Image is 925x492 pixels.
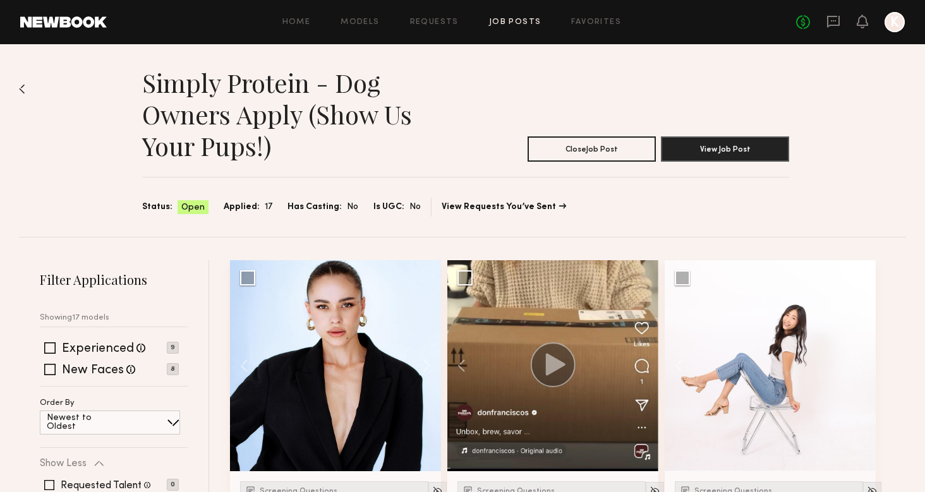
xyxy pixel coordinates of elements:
[167,342,179,354] p: 9
[62,343,134,356] label: Experienced
[410,18,459,27] a: Requests
[409,200,421,214] span: No
[347,200,358,214] span: No
[40,314,109,322] p: Showing 17 models
[489,18,541,27] a: Job Posts
[373,200,404,214] span: Is UGC:
[40,459,87,469] p: Show Less
[142,200,172,214] span: Status:
[40,399,75,407] p: Order By
[341,18,379,27] a: Models
[181,201,205,214] span: Open
[528,136,656,162] button: CloseJob Post
[167,363,179,375] p: 8
[62,364,124,377] label: New Faces
[282,18,311,27] a: Home
[661,136,789,162] button: View Job Post
[47,414,122,431] p: Newest to Oldest
[142,67,466,162] h1: Simply Protein - Dog Owners Apply (Show Us Your Pups!)
[61,481,142,491] label: Requested Talent
[287,200,342,214] span: Has Casting:
[442,203,566,212] a: View Requests You’ve Sent
[40,271,188,288] h2: Filter Applications
[265,200,272,214] span: 17
[571,18,621,27] a: Favorites
[19,84,25,94] img: Back to previous page
[167,479,179,491] p: 0
[885,12,905,32] a: K
[224,200,260,214] span: Applied:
